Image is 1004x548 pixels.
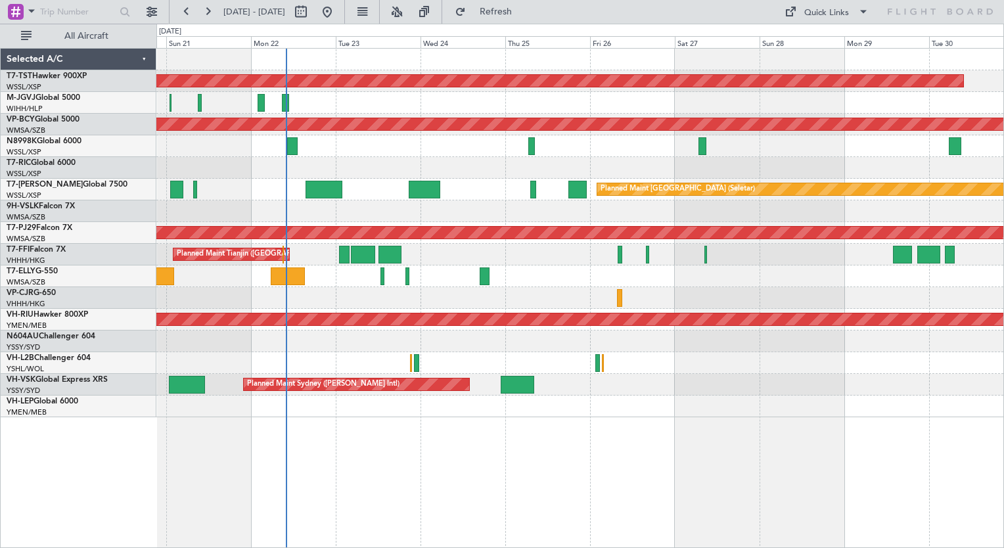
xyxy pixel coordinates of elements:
[7,246,30,254] span: T7-FFI
[251,36,336,48] div: Mon 22
[7,364,44,374] a: YSHL/WOL
[7,246,66,254] a: T7-FFIFalcon 7X
[7,104,43,114] a: WIHH/HLP
[421,36,505,48] div: Wed 24
[7,191,41,200] a: WSSL/XSP
[159,26,181,37] div: [DATE]
[7,159,76,167] a: T7-RICGlobal 6000
[7,289,56,297] a: VP-CJRG-650
[601,179,755,199] div: Planned Maint [GEOGRAPHIC_DATA] (Seletar)
[7,94,80,102] a: M-JGVJGlobal 5000
[7,398,78,405] a: VH-LEPGlobal 6000
[7,386,40,396] a: YSSY/SYD
[14,26,143,47] button: All Aircraft
[7,137,81,145] a: N8998KGlobal 6000
[7,159,31,167] span: T7-RIC
[7,72,32,80] span: T7-TST
[7,256,45,265] a: VHHH/HKG
[177,244,330,264] div: Planned Maint Tianjin ([GEOGRAPHIC_DATA])
[7,116,35,124] span: VP-BCY
[40,2,116,22] input: Trip Number
[760,36,844,48] div: Sun 28
[34,32,139,41] span: All Aircraft
[7,277,45,287] a: WMSA/SZB
[7,332,39,340] span: N604AU
[590,36,675,48] div: Fri 26
[7,224,36,232] span: T7-PJ29
[7,398,34,405] span: VH-LEP
[223,6,285,18] span: [DATE] - [DATE]
[505,36,590,48] div: Thu 25
[7,311,34,319] span: VH-RIU
[449,1,528,22] button: Refresh
[7,202,75,210] a: 9H-VSLKFalcon 7X
[7,82,41,92] a: WSSL/XSP
[7,94,35,102] span: M-JGVJ
[675,36,760,48] div: Sat 27
[7,407,47,417] a: YMEN/MEB
[7,202,39,210] span: 9H-VSLK
[7,376,108,384] a: VH-VSKGlobal Express XRS
[7,354,91,362] a: VH-L2BChallenger 604
[7,116,80,124] a: VP-BCYGlobal 5000
[7,181,83,189] span: T7-[PERSON_NAME]
[7,311,88,319] a: VH-RIUHawker 800XP
[7,224,72,232] a: T7-PJ29Falcon 7X
[7,181,127,189] a: T7-[PERSON_NAME]Global 7500
[7,267,35,275] span: T7-ELLY
[7,72,87,80] a: T7-TSTHawker 900XP
[7,332,95,340] a: N604AUChallenger 604
[7,321,47,331] a: YMEN/MEB
[7,126,45,135] a: WMSA/SZB
[468,7,524,16] span: Refresh
[7,342,40,352] a: YSSY/SYD
[7,299,45,309] a: VHHH/HKG
[7,289,34,297] span: VP-CJR
[7,354,34,362] span: VH-L2B
[336,36,421,48] div: Tue 23
[7,267,58,275] a: T7-ELLYG-550
[7,234,45,244] a: WMSA/SZB
[778,1,875,22] button: Quick Links
[166,36,251,48] div: Sun 21
[804,7,849,20] div: Quick Links
[7,147,41,157] a: WSSL/XSP
[7,169,41,179] a: WSSL/XSP
[7,376,35,384] span: VH-VSK
[844,36,929,48] div: Mon 29
[7,137,37,145] span: N8998K
[247,375,399,394] div: Planned Maint Sydney ([PERSON_NAME] Intl)
[7,212,45,222] a: WMSA/SZB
